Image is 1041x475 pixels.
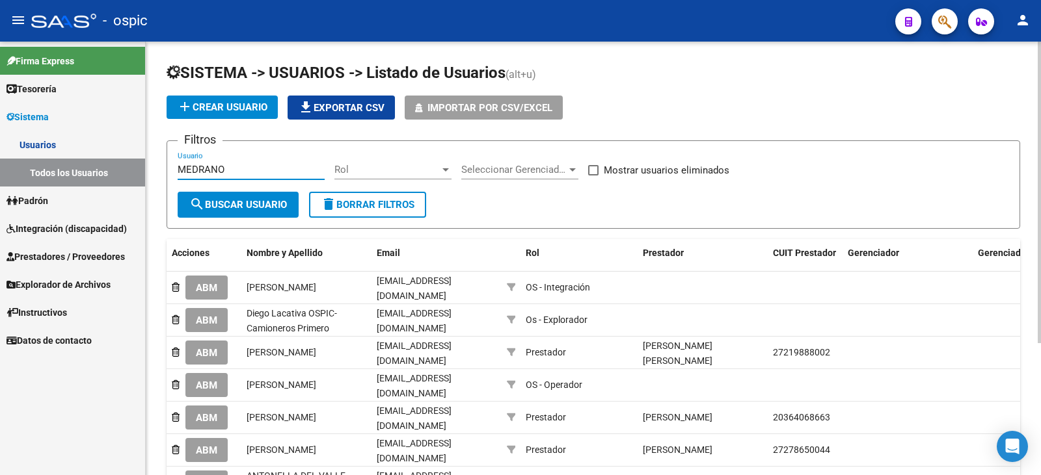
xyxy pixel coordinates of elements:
span: Gerenciador [848,248,899,258]
span: [PERSON_NAME] [643,444,712,455]
span: Buscar Usuario [189,199,287,211]
mat-icon: person [1015,12,1031,28]
button: ABM [185,373,228,397]
span: [EMAIL_ADDRESS][DOMAIN_NAME] [377,438,452,463]
span: [PERSON_NAME] [247,379,316,390]
span: Rol [526,248,539,258]
button: ABM [185,438,228,462]
span: [EMAIL_ADDRESS][DOMAIN_NAME] [377,308,452,333]
span: Integración (discapacidad) [7,222,127,236]
span: SISTEMA -> USUARIOS -> Listado de Usuarios [167,64,506,82]
span: [PERSON_NAME] [247,282,316,292]
div: OS - Operador [526,378,582,392]
datatable-header-cell: Prestador [638,239,768,282]
button: Importar por CSV/Excel [405,96,563,120]
span: Explorador de Archivos [7,277,111,292]
mat-icon: delete [321,196,336,212]
datatable-header-cell: CUIT Prestador [768,239,843,282]
button: ABM [185,405,228,430]
span: Nombre y Apellido [247,248,323,258]
mat-icon: add [177,99,193,114]
button: Borrar Filtros [309,192,426,218]
span: Sistema [7,110,49,124]
button: Exportar CSV [288,96,395,120]
span: [EMAIL_ADDRESS][DOMAIN_NAME] [377,405,452,431]
button: ABM [185,340,228,365]
span: 27219888002 [773,347,830,357]
span: [EMAIL_ADDRESS][DOMAIN_NAME] [377,340,452,366]
div: Prestador [526,443,566,457]
span: Prestadores / Proveedores [7,250,125,264]
span: ABM [196,379,217,391]
div: OS - Integración [526,280,590,295]
datatable-header-cell: Acciones [167,239,241,282]
button: ABM [185,276,228,300]
span: Prestador [643,248,684,258]
span: Datos de contacto [7,333,92,348]
span: (alt+u) [506,68,536,81]
span: [PERSON_NAME] [247,347,316,357]
span: Rol [334,164,440,175]
datatable-header-cell: Rol [520,239,638,282]
span: Padrón [7,194,48,208]
span: Importar por CSV/Excel [427,102,552,114]
div: Prestador [526,345,566,360]
span: 27278650044 [773,444,830,455]
mat-icon: file_download [298,99,314,115]
span: Crear Usuario [177,101,267,113]
span: [EMAIL_ADDRESS][DOMAIN_NAME] [377,276,452,301]
span: Diego Lacativa OSPIC-Camioneros Primero [247,308,337,333]
div: Open Intercom Messenger [997,431,1028,462]
span: ABM [196,412,217,424]
span: ABM [196,444,217,456]
span: Email [377,248,400,258]
button: Crear Usuario [167,96,278,119]
datatable-header-cell: Email [372,239,502,282]
span: Acciones [172,248,210,258]
span: Mostrar usuarios eliminados [604,162,729,178]
span: Exportar CSV [298,102,385,114]
span: [PERSON_NAME] [247,412,316,422]
div: Prestador [526,410,566,425]
mat-icon: menu [10,12,26,28]
datatable-header-cell: Nombre y Apellido [241,239,372,282]
span: ABM [196,282,217,294]
span: Borrar Filtros [321,199,414,211]
span: Gerenciador [978,248,1029,258]
span: Tesorería [7,82,57,96]
span: Instructivos [7,305,67,320]
span: Firma Express [7,54,74,68]
button: Buscar Usuario [178,192,299,218]
span: ABM [196,315,217,326]
span: Seleccionar Gerenciador [461,164,567,175]
span: - ospic [103,6,148,35]
button: ABM [185,308,228,332]
span: [PERSON_NAME] [247,444,316,455]
h3: Filtros [178,131,223,149]
span: [PERSON_NAME] [643,412,712,422]
span: CUIT Prestador [773,248,836,258]
span: [PERSON_NAME] [PERSON_NAME] [643,340,712,366]
span: 20364068663 [773,412,830,422]
div: Os - Explorador [526,313,588,327]
span: ABM [196,347,217,359]
mat-icon: search [189,196,205,212]
datatable-header-cell: Gerenciador [843,239,973,282]
span: [EMAIL_ADDRESS][DOMAIN_NAME] [377,373,452,398]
